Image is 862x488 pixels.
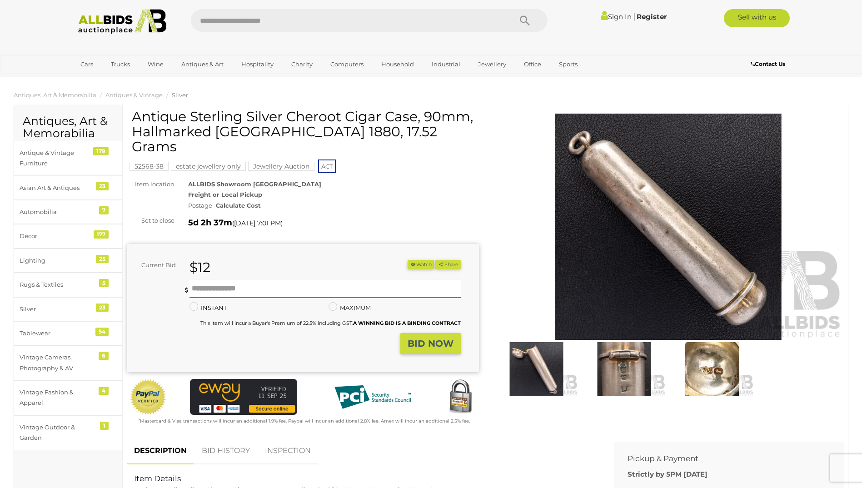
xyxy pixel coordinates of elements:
[172,91,188,99] a: Silver
[248,162,314,171] mark: Jewellery Auction
[127,438,194,464] a: DESCRIPTION
[14,249,122,273] a: Lighting 25
[20,207,95,217] div: Automobilia
[14,224,122,248] a: Decor 177
[400,333,461,354] button: BID NOW
[105,57,136,72] a: Trucks
[134,474,593,483] h2: Item Details
[234,219,281,227] span: [DATE] 7:01 PM
[132,109,477,154] h1: Antique Sterling Silver Cheroot Cigar Case, 90mm, Hallmarked [GEOGRAPHIC_DATA] 1880, 17.52 Grams
[189,259,210,276] strong: $12
[20,279,95,290] div: Rugs & Textiles
[14,297,122,321] a: Silver 23
[14,273,122,297] a: Rugs & Textiles 5
[130,379,167,415] img: Official PayPal Seal
[73,9,172,34] img: Allbids.com.au
[408,260,434,269] button: Watch
[14,176,122,200] a: Asian Art & Antiques 23
[472,57,512,72] a: Jewellery
[99,387,109,395] div: 4
[142,57,169,72] a: Wine
[235,57,279,72] a: Hospitality
[105,91,163,99] a: Antiques & Vintage
[100,422,109,430] div: 1
[93,147,109,155] div: 179
[130,163,169,170] a: 52568-38
[99,206,109,214] div: 7
[139,418,470,424] small: Mastercard & Visa transactions will incur an additional 1.9% fee. Paypal will incur an additional...
[171,162,246,171] mark: estate jewellery only
[435,260,460,269] button: Share
[127,260,183,270] div: Current Bid
[216,202,261,209] strong: Calculate Cost
[190,379,297,415] img: eWAY Payment Gateway
[14,91,96,99] a: Antiques, Art & Memorabilia
[14,141,122,176] a: Antique & Vintage Furniture 179
[408,260,434,269] li: Watch this item
[189,303,227,313] label: INSTANT
[188,180,321,188] strong: ALLBIDS Showroom [GEOGRAPHIC_DATA]
[20,255,95,266] div: Lighting
[637,12,667,21] a: Register
[670,342,753,396] img: Antique Sterling Silver Cheroot Cigar Case, 90mm, Hallmarked Birmingham 1880, 17.52 Grams
[495,342,578,396] img: Antique Sterling Silver Cheroot Cigar Case, 90mm, Hallmarked Birmingham 1880, 17.52 Grams
[20,231,95,241] div: Decor
[583,342,666,396] img: Antique Sterling Silver Cheroot Cigar Case, 90mm, Hallmarked Birmingham 1880, 17.52 Grams
[232,219,283,227] span: ( )
[96,182,109,190] div: 23
[628,454,817,463] h2: Pickup & Payment
[14,321,122,345] a: Tablewear 54
[751,60,785,67] b: Contact Us
[14,200,122,224] a: Automobilia 7
[23,115,113,140] h2: Antiques, Art & Memorabilia
[285,57,319,72] a: Charity
[20,422,95,443] div: Vintage Outdoor & Garden
[75,72,151,87] a: [GEOGRAPHIC_DATA]
[95,328,109,336] div: 54
[20,304,95,314] div: Silver
[94,230,109,239] div: 177
[14,380,122,415] a: Vintage Fashion & Apparel 4
[20,352,95,373] div: Vintage Cameras, Photography & AV
[751,59,787,69] a: Contact Us
[493,114,844,340] img: Antique Sterling Silver Cheroot Cigar Case, 90mm, Hallmarked Birmingham 1880, 17.52 Grams
[633,11,635,21] span: |
[353,320,461,326] b: A WINNING BID IS A BINDING CONTRACT
[188,191,262,198] strong: Freight or Local Pickup
[375,57,420,72] a: Household
[426,57,466,72] a: Industrial
[724,9,790,27] a: Sell with us
[96,304,109,312] div: 23
[120,215,181,226] div: Set to close
[188,218,232,228] strong: 5d 2h 37m
[75,57,99,72] a: Cars
[20,328,95,339] div: Tablewear
[195,438,257,464] a: BID HISTORY
[628,470,708,478] b: Strictly by 5PM [DATE]
[14,345,122,380] a: Vintage Cameras, Photography & AV 6
[408,338,453,349] strong: BID NOW
[518,57,547,72] a: Office
[99,279,109,287] div: 5
[171,163,246,170] a: estate jewellery only
[324,57,369,72] a: Computers
[248,163,314,170] a: Jewellery Auction
[20,183,95,193] div: Asian Art & Antiques
[99,352,109,360] div: 6
[96,255,109,263] div: 25
[20,387,95,408] div: Vintage Fashion & Apparel
[502,9,548,32] button: Search
[329,303,371,313] label: MAXIMUM
[188,200,479,211] div: Postage -
[175,57,229,72] a: Antiques & Art
[14,415,122,450] a: Vintage Outdoor & Garden 1
[130,162,169,171] mark: 52568-38
[20,148,95,169] div: Antique & Vintage Furniture
[318,159,336,173] span: ACT
[601,12,632,21] a: Sign In
[442,379,478,415] img: Secured by Rapid SSL
[258,438,318,464] a: INSPECTION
